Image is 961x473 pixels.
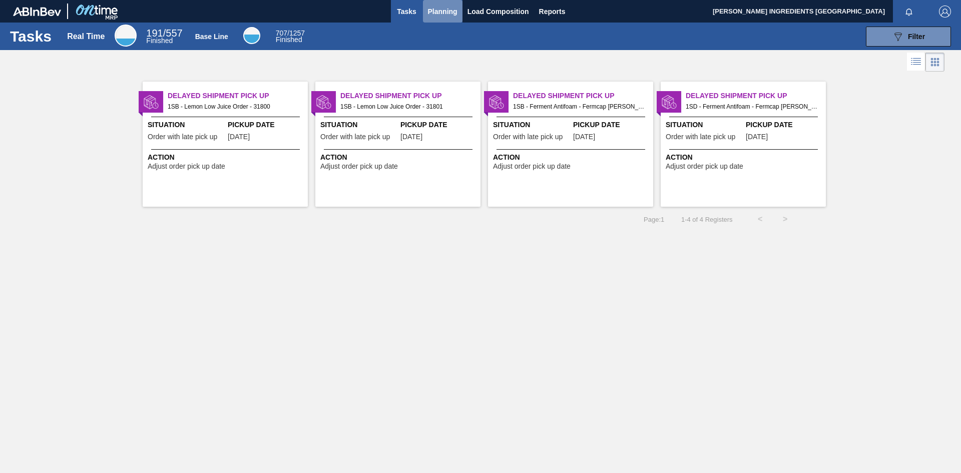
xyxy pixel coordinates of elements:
button: Notifications [893,5,925,19]
span: 707 [276,29,287,37]
img: status [316,95,331,110]
span: Planning [428,6,457,18]
div: List Vision [907,53,925,72]
span: 191 [146,28,163,39]
span: Delayed Shipment Pick Up [168,91,308,101]
div: Base Line [195,33,228,41]
div: Base Line [276,30,305,43]
span: Action [148,152,305,163]
img: Logout [939,6,951,18]
button: Filter [866,27,951,47]
span: / 557 [146,28,182,39]
span: Situation [666,120,743,130]
span: Filter [908,33,925,41]
span: 09/29/2025 [573,133,595,141]
span: 1 - 4 of 4 Registers [679,216,732,223]
span: Delayed Shipment Pick Up [340,91,480,101]
img: status [489,95,504,110]
span: Situation [148,120,225,130]
span: Adjust order pick up date [493,163,571,170]
img: status [662,95,677,110]
span: / 1257 [276,29,305,37]
span: Order with late pick up [493,133,563,141]
div: Real Time [115,25,137,47]
span: Order with late pick up [148,133,217,141]
span: Adjust order pick up date [666,163,743,170]
button: < [748,207,773,232]
img: TNhmsLtSVTkK8tSr43FrP2fwEKptu5GPRR3wAAAABJRU5ErkJggg== [13,7,61,16]
span: Reports [539,6,566,18]
span: Pickup Date [746,120,823,130]
span: Situation [320,120,398,130]
span: Delayed Shipment Pick Up [686,91,826,101]
span: Order with late pick up [666,133,735,141]
span: Finished [276,36,302,44]
span: 09/17/2025 [400,133,422,141]
img: status [144,95,159,110]
div: Card Vision [925,53,944,72]
div: Real Time [146,29,182,44]
span: Load Composition [467,6,529,18]
span: Situation [493,120,571,130]
span: Action [320,152,478,163]
span: Delayed Shipment Pick Up [513,91,653,101]
button: > [773,207,798,232]
span: Finished [146,37,173,45]
span: 1SB - Ferment Antifoam - Fermcap Kerry Order - 28138 [513,101,645,112]
span: Action [666,152,823,163]
span: Action [493,152,651,163]
span: 1SB - Lemon Low Juice Order - 31800 [168,101,300,112]
span: Pickup Date [573,120,651,130]
div: Base Line [243,27,260,44]
span: Pickup Date [400,120,478,130]
span: 09/17/2025 [228,133,250,141]
span: 1SB - Lemon Low Juice Order - 31801 [340,101,472,112]
span: Page : 1 [644,216,664,223]
span: Order with late pick up [320,133,390,141]
span: Adjust order pick up date [320,163,398,170]
span: Tasks [396,6,418,18]
h1: Tasks [10,31,54,42]
span: Adjust order pick up date [148,163,225,170]
div: Real Time [67,32,105,41]
span: 09/30/2025 [746,133,768,141]
span: 1SD - Ferment Antifoam - Fermcap Kerry Order - 32276 [686,101,818,112]
span: Pickup Date [228,120,305,130]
